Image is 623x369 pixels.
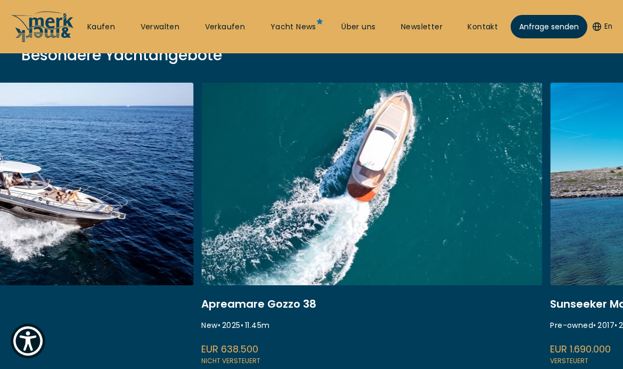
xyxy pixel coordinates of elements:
[341,22,375,33] a: Über uns
[401,22,442,33] a: Newsletter
[205,22,245,33] a: Verkaufen
[11,324,45,358] button: Show Accessibility Preferences
[141,22,180,33] a: Verwalten
[519,21,579,33] span: Anfrage senden
[511,15,587,38] a: Anfrage senden
[468,22,498,33] a: Kontakt
[270,22,316,33] a: Yacht News
[87,22,115,33] a: Kaufen
[593,21,612,32] button: En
